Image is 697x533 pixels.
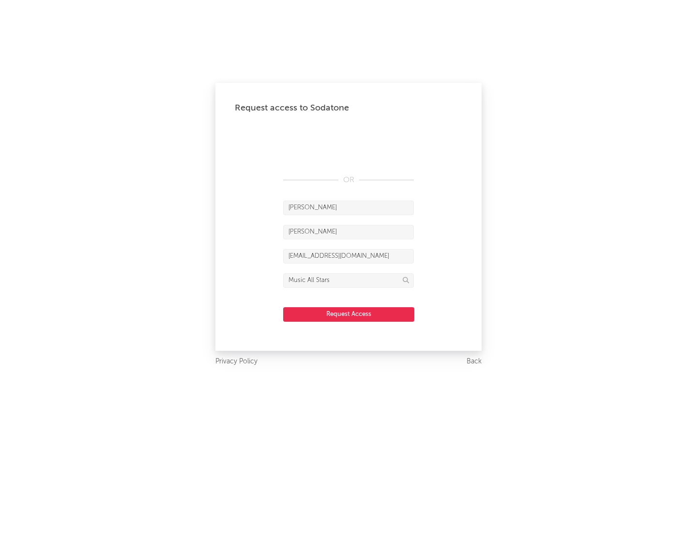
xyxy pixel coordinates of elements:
input: First Name [283,201,414,215]
a: Privacy Policy [215,356,258,368]
div: OR [283,174,414,186]
a: Back [467,356,482,368]
input: Email [283,249,414,264]
div: Request access to Sodatone [235,102,462,114]
input: Last Name [283,225,414,239]
input: Division [283,273,414,288]
button: Request Access [283,307,414,322]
